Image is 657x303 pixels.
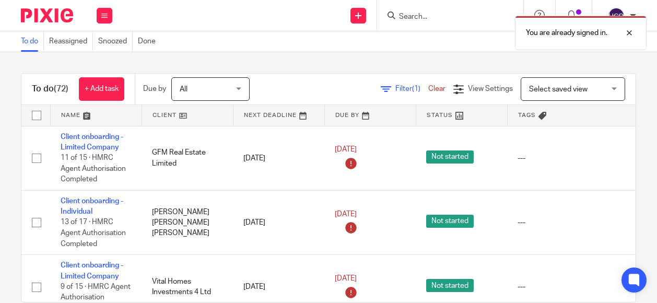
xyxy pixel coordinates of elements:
a: Client onboarding - Individual [61,197,123,215]
div: --- [518,217,628,228]
span: All [180,86,187,93]
div: --- [518,282,628,292]
a: Clear [428,85,445,92]
div: --- [518,153,628,164]
span: 13 of 17 · HMRC Agent Authorisation Completed [61,219,126,248]
td: GFM Real Estate Limited [142,126,233,190]
span: Not started [426,215,474,228]
td: [DATE] [233,126,324,190]
a: To do [21,31,44,52]
span: 11 of 15 · HMRC Agent Authorisation Completed [61,154,126,183]
span: Tags [518,112,536,118]
img: Pixie [21,8,73,22]
span: Not started [426,279,474,292]
span: [DATE] [335,211,357,218]
span: (1) [412,85,420,92]
span: (72) [54,85,68,93]
span: [DATE] [335,275,357,282]
span: Select saved view [529,86,588,93]
p: You are already signed in. [526,28,607,38]
a: Done [138,31,161,52]
td: [PERSON_NAME] [PERSON_NAME] [PERSON_NAME] [142,190,233,254]
span: Filter [395,85,428,92]
span: Not started [426,150,474,164]
a: Reassigned [49,31,93,52]
a: Client onboarding - Limited Company [61,133,123,151]
p: Due by [143,84,166,94]
a: + Add task [79,77,124,101]
td: [DATE] [233,190,324,254]
a: Client onboarding - Limited Company [61,262,123,279]
span: [DATE] [335,146,357,154]
span: View Settings [468,85,513,92]
h1: To do [32,84,68,95]
img: svg%3E [608,7,625,24]
a: Snoozed [98,31,133,52]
